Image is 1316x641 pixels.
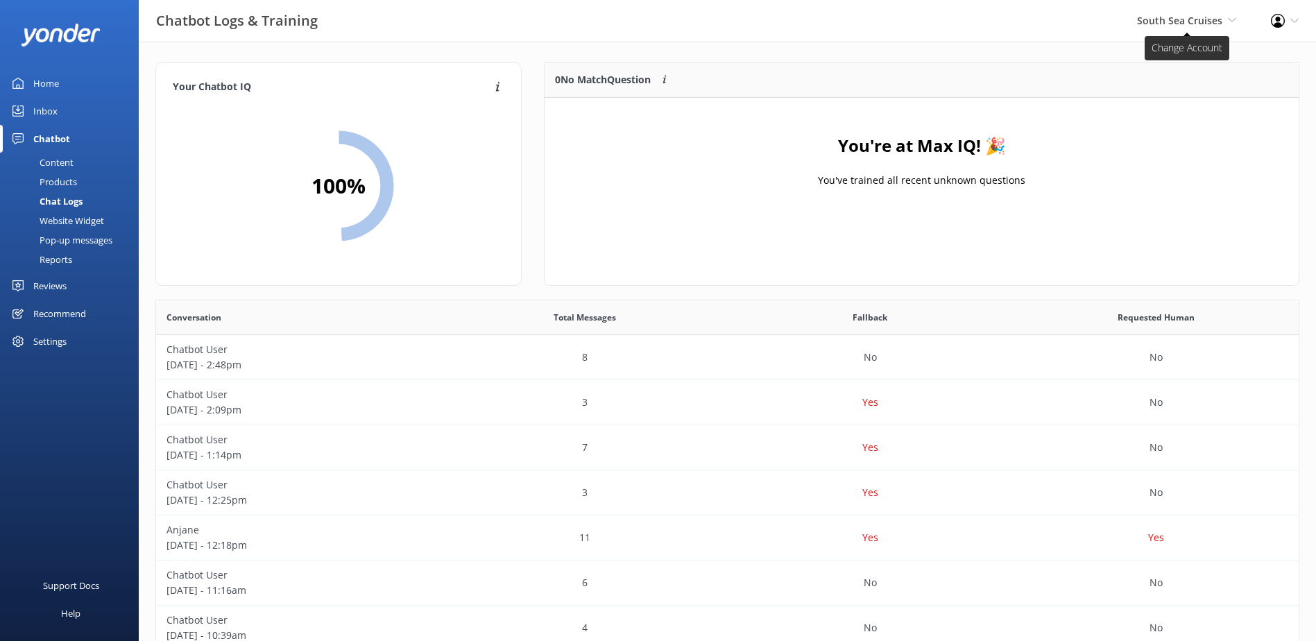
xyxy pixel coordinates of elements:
p: Yes [862,530,878,545]
div: Reports [8,250,72,269]
p: [DATE] - 2:48pm [166,357,431,373]
span: South Sea Cruises [1137,14,1222,27]
p: Yes [862,395,878,410]
p: Yes [1148,530,1164,545]
p: You've trained all recent unknown questions [818,173,1025,188]
div: row [156,515,1299,561]
p: Chatbot User [166,567,431,583]
div: Settings [33,327,67,355]
p: [DATE] - 1:14pm [166,447,431,463]
div: Help [61,599,80,627]
div: row [156,470,1299,515]
p: No [1150,575,1163,590]
div: Chat Logs [8,191,83,211]
p: Chatbot User [166,477,431,493]
p: Yes [862,440,878,455]
p: 8 [582,350,588,365]
p: [DATE] - 2:09pm [166,402,431,418]
div: row [156,561,1299,606]
p: 3 [582,485,588,500]
div: Inbox [33,97,58,125]
div: Products [8,172,77,191]
a: Content [8,153,139,172]
div: Content [8,153,74,172]
div: row [156,335,1299,380]
p: No [1150,485,1163,500]
p: 3 [582,395,588,410]
img: yonder-white-logo.png [21,24,101,46]
div: Support Docs [43,572,99,599]
span: Fallback [853,311,887,324]
a: Products [8,172,139,191]
p: No [1150,440,1163,455]
p: 11 [579,530,590,545]
h4: Your Chatbot IQ [173,80,491,95]
a: Pop-up messages [8,230,139,250]
span: Conversation [166,311,221,324]
p: No [1150,620,1163,635]
p: [DATE] - 11:16am [166,583,431,598]
p: Anjane [166,522,431,538]
p: No [864,575,877,590]
div: row [156,425,1299,470]
p: No [1150,350,1163,365]
h4: You're at Max IQ! 🎉 [838,133,1006,159]
div: Chatbot [33,125,70,153]
div: grid [545,98,1299,237]
div: Home [33,69,59,97]
span: Total Messages [554,311,616,324]
a: Website Widget [8,211,139,230]
p: 0 No Match Question [555,72,651,87]
p: 4 [582,620,588,635]
div: Pop-up messages [8,230,112,250]
p: 7 [582,440,588,455]
a: Reports [8,250,139,269]
p: [DATE] - 12:25pm [166,493,431,508]
p: Chatbot User [166,387,431,402]
p: 6 [582,575,588,590]
p: Yes [862,485,878,500]
p: No [1150,395,1163,410]
span: Requested Human [1118,311,1195,324]
a: Chat Logs [8,191,139,211]
div: Reviews [33,272,67,300]
div: Website Widget [8,211,104,230]
p: Chatbot User [166,432,431,447]
p: [DATE] - 12:18pm [166,538,431,553]
div: Recommend [33,300,86,327]
p: No [864,620,877,635]
p: Chatbot User [166,342,431,357]
h3: Chatbot Logs & Training [156,10,318,32]
h2: 100 % [311,169,366,203]
p: No [864,350,877,365]
p: Chatbot User [166,613,431,628]
div: row [156,380,1299,425]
